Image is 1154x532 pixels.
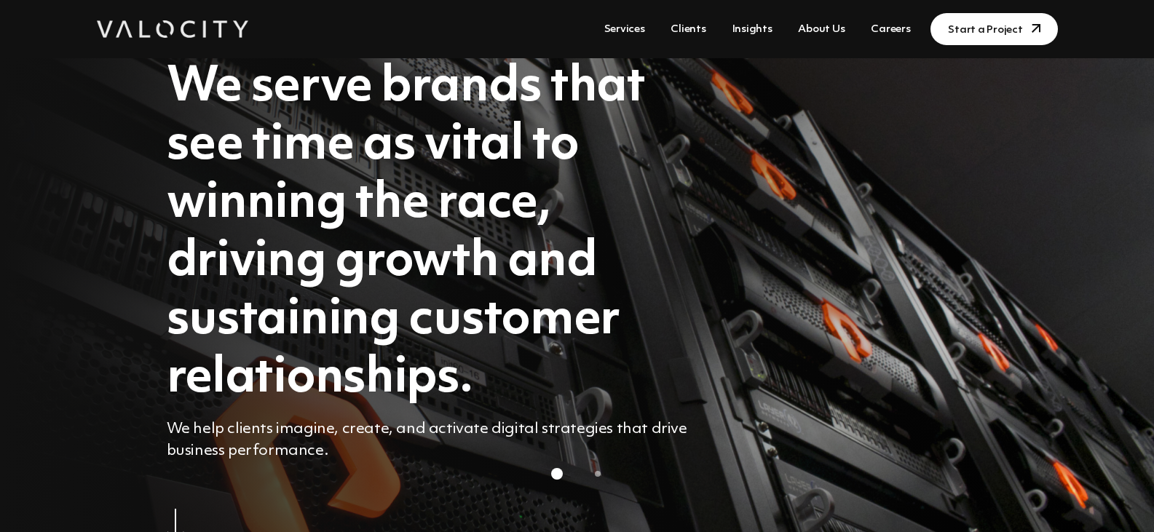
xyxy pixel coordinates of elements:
a: Careers [865,16,916,43]
h1: We serve brands that see time as vital to winning the race, driving growth and sustaining custome... [167,58,706,408]
a: Services [598,16,651,43]
a: Start a Project [930,13,1057,45]
img: Valocity Digital [97,20,248,38]
a: About Us [792,16,850,43]
a: Insights [727,16,778,43]
p: We help clients imagine, create, and activate digital strategies that drive business performance. [167,418,706,462]
a: Clients [665,16,711,43]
